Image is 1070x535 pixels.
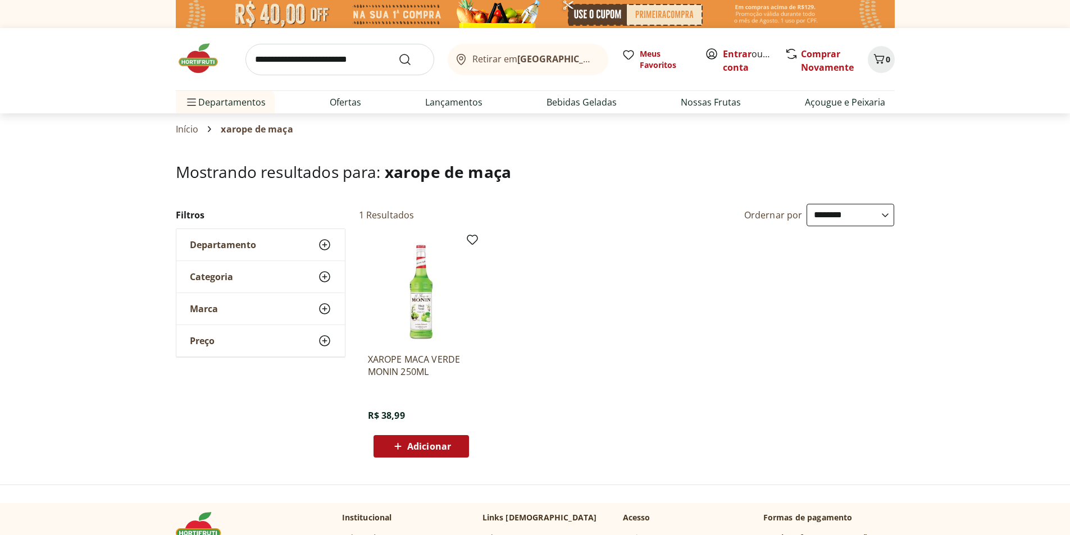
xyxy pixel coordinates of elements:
[886,54,890,65] span: 0
[723,48,752,60] a: Entrar
[221,124,293,134] span: xarope de maça
[190,239,256,250] span: Departamento
[368,353,475,378] a: XAROPE MACA VERDE MONIN 250ML
[176,42,232,75] img: Hortifruti
[176,293,345,324] button: Marca
[407,442,451,451] span: Adicionar
[342,512,392,523] p: Institucional
[190,271,233,282] span: Categoria
[448,44,608,75] button: Retirar em[GEOGRAPHIC_DATA]/[GEOGRAPHIC_DATA]
[681,95,741,109] a: Nossas Frutas
[623,512,650,523] p: Acesso
[425,95,482,109] a: Lançamentos
[190,335,215,346] span: Preço
[176,261,345,292] button: Categoria
[622,48,691,71] a: Meus Favoritos
[176,163,895,181] h1: Mostrando resultados para:
[368,237,475,344] img: XAROPE MACA VERDE MONIN 250ML
[723,47,773,74] span: ou
[359,209,415,221] h2: 1 Resultados
[374,435,469,458] button: Adicionar
[868,46,895,73] button: Carrinho
[176,229,345,260] button: Departamento
[398,53,425,66] button: Submit Search
[176,204,345,226] h2: Filtros
[801,48,854,74] a: Comprar Novamente
[368,409,405,422] span: R$ 38,99
[190,303,218,314] span: Marca
[482,512,597,523] p: Links [DEMOGRAPHIC_DATA]
[385,161,511,182] span: xarope de maça
[176,325,345,356] button: Preço
[744,209,803,221] label: Ordernar por
[330,95,361,109] a: Ofertas
[185,89,266,116] span: Departamentos
[472,54,597,64] span: Retirar em
[640,48,691,71] span: Meus Favoritos
[547,95,617,109] a: Bebidas Geladas
[805,95,885,109] a: Açougue e Peixaria
[245,44,434,75] input: search
[517,53,707,65] b: [GEOGRAPHIC_DATA]/[GEOGRAPHIC_DATA]
[176,124,199,134] a: Início
[185,89,198,116] button: Menu
[723,48,785,74] a: Criar conta
[763,512,895,523] p: Formas de pagamento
